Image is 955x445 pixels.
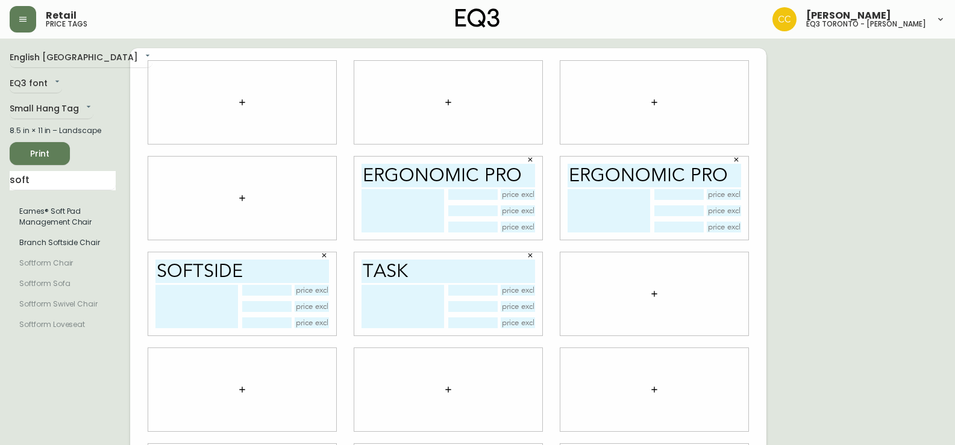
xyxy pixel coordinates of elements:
[10,48,152,68] div: English [GEOGRAPHIC_DATA]
[772,7,797,31] img: ec7176bad513007d25397993f68ebbfb
[46,11,77,20] span: Retail
[10,171,116,190] input: Search
[707,205,742,216] input: price excluding $
[10,273,116,294] li: Large Hang Tag
[295,301,330,312] input: price excluding $
[501,301,536,312] input: price excluding $
[707,189,742,200] input: price excluding $
[10,253,116,273] li: Large Hang Tag
[501,317,536,328] input: price excluding $
[10,99,93,119] div: Small Hang Tag
[10,294,116,314] li: Large Hang Tag
[10,142,70,165] button: Print
[295,285,330,296] input: price excluding $
[10,232,116,253] li: Small Hang Tag
[10,314,116,335] li: Large Hang Tag
[501,285,536,296] input: price excluding $
[19,146,60,161] span: Print
[10,74,62,94] div: EQ3 font
[46,20,87,28] h5: price tags
[10,201,116,232] li: Small Hang Tag
[456,8,500,28] img: logo
[707,222,742,232] input: price excluding $
[501,205,536,216] input: price excluding $
[806,11,891,20] span: [PERSON_NAME]
[501,189,536,200] input: price excluding $
[806,20,926,28] h5: eq3 toronto - [PERSON_NAME]
[501,222,536,232] input: price excluding $
[10,125,116,136] div: 8.5 in × 11 in – Landscape
[295,317,330,328] input: price excluding $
